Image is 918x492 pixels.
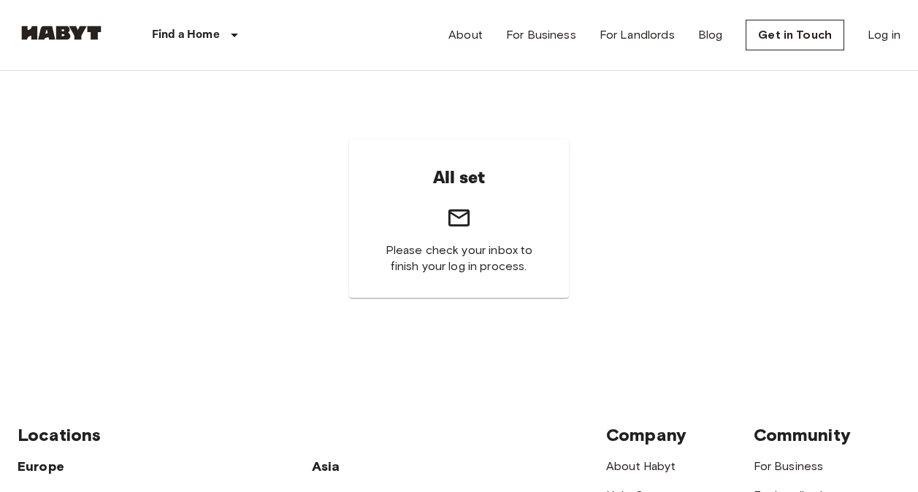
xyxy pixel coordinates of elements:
[433,163,486,193] h6: All set
[18,26,105,40] img: Habyt
[18,458,64,474] span: Europe
[746,20,844,50] a: Get in Touch
[868,26,900,44] a: Log in
[606,459,676,473] a: About Habyt
[448,26,483,44] a: About
[384,242,535,274] span: Please check your inbox to finish your log in process.
[754,424,851,445] span: Community
[18,424,101,445] span: Locations
[152,26,220,44] p: Find a Home
[698,26,723,44] a: Blog
[312,458,340,474] span: Asia
[754,459,824,473] a: For Business
[506,26,576,44] a: For Business
[606,424,686,445] span: Company
[600,26,675,44] a: For Landlords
